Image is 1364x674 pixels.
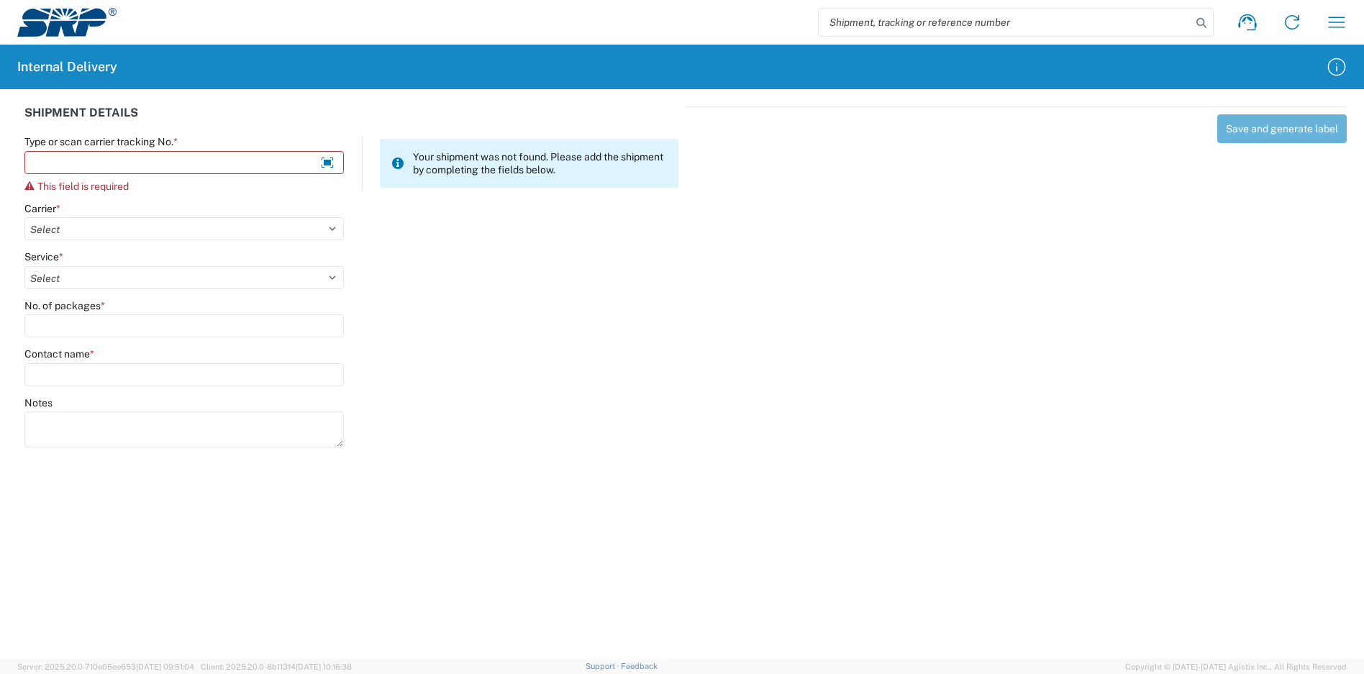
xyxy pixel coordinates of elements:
[413,150,667,176] span: Your shipment was not found. Please add the shipment by completing the fields below.
[201,662,352,671] span: Client: 2025.20.0-8b113f4
[136,662,194,671] span: [DATE] 09:51:04
[17,662,194,671] span: Server: 2025.20.0-710e05ee653
[621,662,658,670] a: Feedback
[819,9,1191,36] input: Shipment, tracking or reference number
[24,106,678,135] div: SHIPMENT DETAILS
[17,8,117,37] img: srp
[24,250,63,263] label: Service
[586,662,622,670] a: Support
[24,202,60,215] label: Carrier
[24,135,178,148] label: Type or scan carrier tracking No.
[24,396,53,409] label: Notes
[37,181,129,192] span: This field is required
[24,299,105,312] label: No. of packages
[296,662,352,671] span: [DATE] 10:16:38
[24,347,94,360] label: Contact name
[17,58,117,76] h2: Internal Delivery
[1125,660,1347,673] span: Copyright © [DATE]-[DATE] Agistix Inc., All Rights Reserved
